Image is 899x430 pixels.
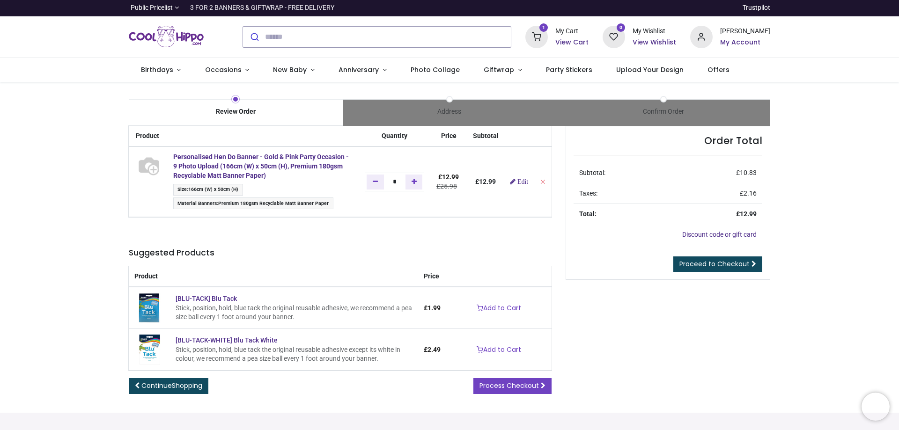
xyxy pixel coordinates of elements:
[176,336,278,344] a: [BLU-TACK-WHITE] Blu Tack White
[424,304,441,312] span: £
[633,38,676,47] a: View Wishlist
[679,259,750,269] span: Proceed to Checkout
[682,231,757,238] a: Discount code or gift card
[129,24,204,50] img: Cool Hippo
[129,247,552,259] h5: Suggested Products
[740,169,757,176] span: 10.83
[579,210,597,218] strong: Total:
[479,381,539,390] span: Process Checkout
[173,153,349,179] a: Personalised Hen Do Banner - Gold & Pink Party Occasion - 9 Photo Upload (166cm (W) x 50cm (H), P...
[467,126,504,147] th: Subtotal
[141,65,173,74] span: Birthdays
[188,186,238,192] span: 166cm (W) x 50cm (H)
[427,346,441,353] span: 2.49
[176,345,412,364] div: Stick, position, hold, blue tack the original reusable adhesive except its white in colour, we re...
[141,381,202,390] span: Continue
[862,393,890,421] iframe: Brevo live chat
[129,58,193,82] a: Birthdays
[546,65,592,74] span: Party Stickers
[418,266,446,287] th: Price
[740,189,757,197] span: £
[129,266,418,287] th: Product
[129,107,343,117] div: Review Order
[411,65,460,74] span: Photo Collage
[442,173,459,181] span: 12.99
[616,65,684,74] span: Upload Your Design
[438,173,459,181] span: £
[405,175,423,189] a: Add one
[273,65,307,74] span: New Baby
[617,23,626,32] sup: 0
[744,189,757,197] span: 2.16
[740,210,757,218] span: 12.99
[440,182,457,190] span: 25.98
[720,38,770,47] a: My Account
[574,134,762,147] h4: Order Total
[707,65,730,74] span: Offers
[131,3,173,13] span: Public Pricelist
[129,24,204,50] a: Logo of Cool Hippo
[176,304,412,322] div: Stick, position, hold, blue tack the original reusable adhesive, we recommend a pea size ball eve...
[517,178,528,185] span: Edit
[539,23,548,32] sup: 1
[218,200,329,206] span: Premium 180gsm Recyclable Matt Banner Paper
[424,346,441,353] span: £
[479,178,496,185] span: 12.99
[134,304,164,311] a: [BLU-TACK] Blu Tack
[193,58,261,82] a: Occasions
[427,304,441,312] span: 1.99
[243,27,265,47] button: Submit
[134,293,164,323] img: [BLU-TACK] Blu Tack
[471,342,527,358] a: Add to Cart
[367,175,384,189] a: Remove one
[173,197,333,209] span: :
[736,210,757,218] strong: £
[343,107,557,117] div: Address
[473,378,552,394] a: Process Checkout
[134,335,164,364] img: [BLU-TACK-WHITE] Blu Tack White
[436,182,457,190] del: £
[743,3,770,13] a: Trustpilot
[510,178,528,185] a: Edit
[129,126,168,147] th: Product
[339,65,379,74] span: Anniversary
[475,178,496,185] b: £
[173,184,243,196] span: :
[382,132,407,139] span: Quantity
[555,27,589,36] div: My Cart
[326,58,398,82] a: Anniversary
[603,32,625,40] a: 0
[525,32,548,40] a: 1
[484,65,514,74] span: Giftwrap
[633,27,676,36] div: My Wishlist
[720,27,770,36] div: [PERSON_NAME]
[430,126,467,147] th: Price
[261,58,327,82] a: New Baby
[134,345,164,353] a: [BLU-TACK-WHITE] Blu Tack White
[129,3,179,13] a: Public Pricelist
[172,381,202,390] span: Shopping
[205,65,242,74] span: Occasions
[136,153,162,179] img: S66880 - [BN-00464-166W50H-BANNER_NW] Personalised Hen Do Banner - Gold & Pink Party Occasion - 9...
[471,300,527,316] a: Add to Cart
[539,178,546,185] a: Remove from cart
[177,200,217,206] span: Material Banners
[574,183,676,204] td: Taxes:
[574,163,676,183] td: Subtotal:
[555,38,589,47] a: View Cart
[176,295,237,302] a: [BLU-TACK] Blu Tack
[673,256,762,272] a: Proceed to Checkout
[177,186,187,192] span: Size
[129,378,208,394] a: ContinueShopping
[556,107,770,117] div: Confirm Order
[472,58,534,82] a: Giftwrap
[736,169,757,176] span: £
[190,3,334,13] div: 3 FOR 2 BANNERS & GIFTWRAP - FREE DELIVERY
